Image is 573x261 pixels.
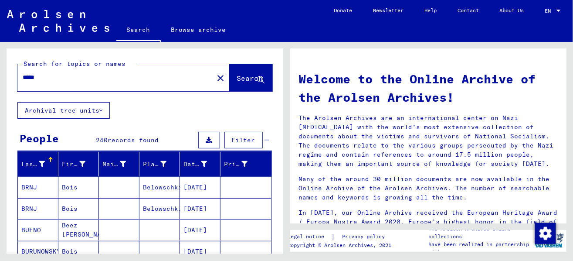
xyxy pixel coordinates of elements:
div: Date of Birth [183,160,207,169]
p: have been realized in partnership with [429,240,532,256]
mat-cell: BRNJ [18,198,58,219]
mat-header-cell: Last Name [18,152,58,176]
p: Copyright © Arolsen Archives, 2021 [288,241,396,249]
a: Search [116,19,161,42]
mat-header-cell: Date of Birth [180,152,220,176]
div: Place of Birth [143,160,166,169]
div: Last Name [21,157,58,171]
mat-icon: close [216,73,226,83]
mat-header-cell: Place of Birth [139,152,180,176]
span: EN [545,8,555,14]
mat-cell: Belowschki [139,198,180,219]
mat-cell: [DATE] [180,177,220,198]
mat-header-cell: Maiden Name [99,152,139,176]
p: The Arolsen Archives are an international center on Nazi [MEDICAL_DATA] with the world’s most ext... [299,113,558,168]
div: | [288,232,396,241]
img: Arolsen_neg.svg [7,10,109,32]
mat-header-cell: Prisoner # [220,152,271,176]
span: 240 [96,136,108,144]
p: Many of the around 30 million documents are now available in the Online Archive of the Arolsen Ar... [299,175,558,202]
mat-cell: BRNJ [18,177,58,198]
div: Prisoner # [224,157,261,171]
div: Prisoner # [224,160,248,169]
div: Maiden Name [102,157,139,171]
span: Filter [232,136,255,144]
div: Last Name [21,160,45,169]
button: Clear [212,69,230,86]
a: Privacy policy [336,232,396,241]
h1: Welcome to the Online Archive of the Arolsen Archives! [299,70,558,106]
a: Legal notice [288,232,332,241]
mat-cell: Beez [PERSON_NAME] [58,220,99,240]
p: In [DATE], our Online Archive received the European Heritage Award / Europa Nostra Award 2020, Eu... [299,208,558,236]
button: Search [230,64,272,91]
div: Maiden Name [102,160,126,169]
span: records found [108,136,159,144]
mat-cell: Bois [58,177,99,198]
mat-label: Search for topics or names [24,60,125,68]
div: People [20,130,59,146]
div: Date of Birth [183,157,220,171]
button: Filter [224,132,263,148]
mat-cell: BUENO [18,220,58,240]
img: yv_logo.png [533,230,566,251]
mat-cell: [DATE] [180,220,220,240]
div: First Name [62,157,98,171]
mat-header-cell: First Name [58,152,99,176]
div: First Name [62,160,85,169]
button: Archival tree units [17,102,110,119]
mat-cell: Bois [58,198,99,219]
img: Change consent [535,223,556,244]
a: Browse archive [161,19,237,40]
mat-cell: Belowschki [139,177,180,198]
mat-cell: [DATE] [180,198,220,219]
div: Place of Birth [143,157,180,171]
span: Search [237,74,263,82]
p: The Arolsen Archives online collections [429,225,532,240]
